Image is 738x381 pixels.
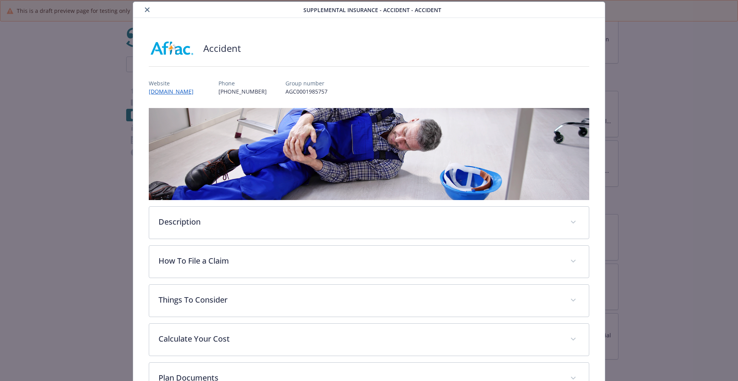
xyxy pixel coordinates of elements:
[149,79,200,87] p: Website
[143,5,152,14] button: close
[159,333,561,345] p: Calculate Your Cost
[149,88,200,95] a: [DOMAIN_NAME]
[218,79,267,87] p: Phone
[159,216,561,228] p: Description
[149,37,196,60] img: AFLAC
[285,79,328,87] p: Group number
[149,108,589,200] img: banner
[285,87,328,96] p: AGC0001985757
[159,255,561,267] p: How To File a Claim
[149,285,589,317] div: Things To Consider
[303,6,441,14] span: Supplemental Insurance - Accident - Accident
[218,87,267,96] p: [PHONE_NUMBER]
[159,294,561,306] p: Things To Consider
[149,324,589,356] div: Calculate Your Cost
[203,42,241,55] h2: Accident
[149,246,589,278] div: How To File a Claim
[149,207,589,239] div: Description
